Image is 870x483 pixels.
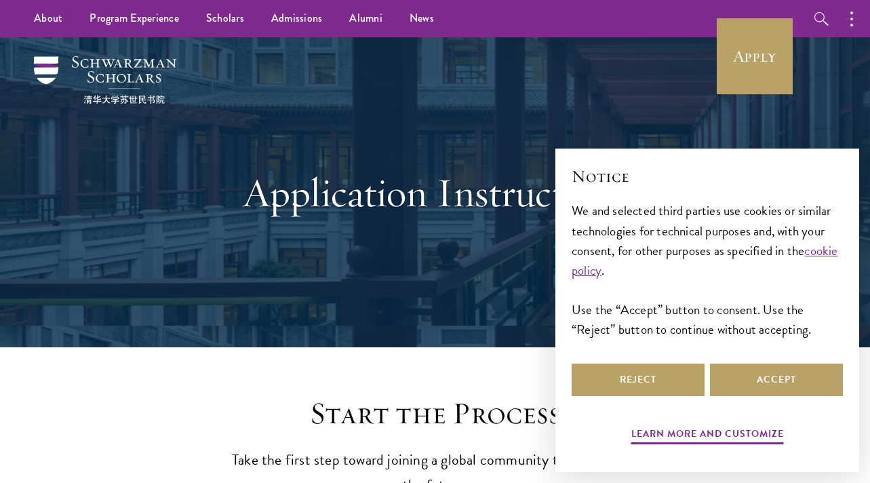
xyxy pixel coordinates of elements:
a: cookie policy [572,241,838,280]
h2: Notice [572,165,843,188]
button: Learn more and customize [631,425,784,446]
div: We and selected third parties use cookies or similar technologies for technical purposes and, wit... [572,201,843,339]
img: Schwarzman Scholars [34,56,176,104]
h2: Start the Process [225,395,646,433]
button: Reject [572,364,705,396]
a: Apply [717,18,793,94]
h1: Application Instructions [201,168,669,217]
button: Accept [710,364,843,396]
